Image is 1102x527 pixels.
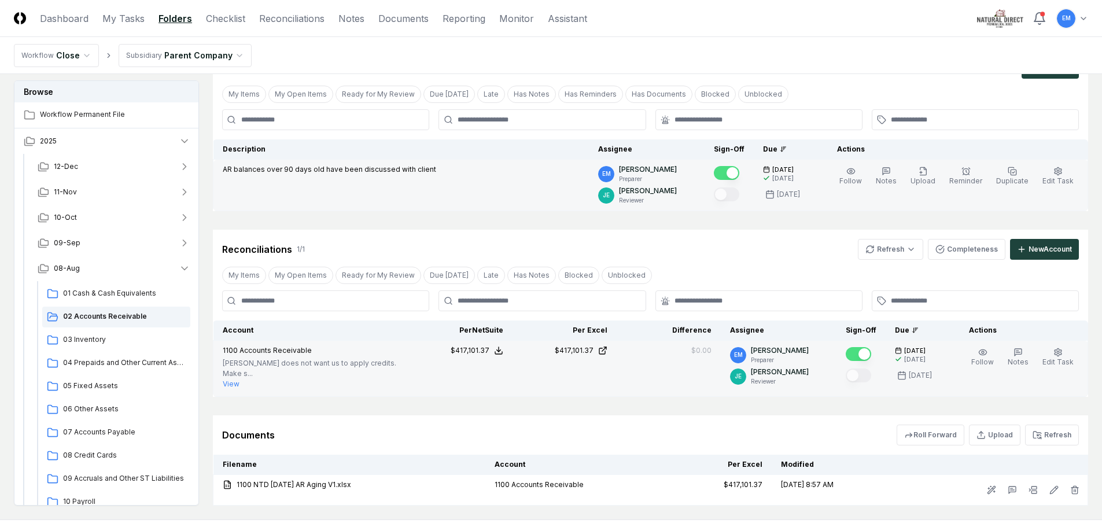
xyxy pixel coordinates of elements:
[548,12,587,25] a: Assistant
[206,12,245,25] a: Checklist
[846,368,871,382] button: Mark complete
[904,347,926,355] span: [DATE]
[738,86,788,103] button: Unblocked
[223,358,399,379] p: [PERSON_NAME] does not want us to apply credits. Make s...
[40,12,89,25] a: Dashboard
[14,12,26,24] img: Logo
[42,399,190,420] a: 06 Other Assets
[602,267,652,284] button: Unblocked
[619,186,677,196] p: [PERSON_NAME]
[1056,8,1077,29] button: EM
[876,176,897,185] span: Notes
[40,136,57,146] span: 2025
[54,187,77,197] span: 11-Nov
[751,356,809,364] p: Preparer
[971,358,994,366] span: Follow
[268,267,333,284] button: My Open Items
[839,176,862,185] span: Follow
[1040,164,1076,189] button: Edit Task
[28,154,200,179] button: 12-Dec
[223,325,400,336] div: Account
[222,428,275,442] div: Documents
[911,176,935,185] span: Upload
[858,239,923,260] button: Refresh
[1029,244,1072,255] div: New Account
[54,238,80,248] span: 09-Sep
[63,473,186,484] span: 09 Accruals and Other ST Liabilities
[1025,425,1079,445] button: Refresh
[42,422,190,443] a: 07 Accounts Payable
[1042,176,1074,185] span: Edit Task
[443,12,485,25] a: Reporting
[223,379,239,389] button: View
[14,102,200,128] a: Workflow Permanent File
[603,191,610,200] span: JE
[772,174,794,183] div: [DATE]
[617,320,721,341] th: Difference
[558,86,623,103] button: Has Reminders
[828,144,1079,154] div: Actions
[714,166,739,180] button: Mark complete
[222,267,266,284] button: My Items
[507,267,556,284] button: Has Notes
[477,267,505,284] button: Late
[223,346,238,355] span: 1100
[213,139,589,160] th: Description
[54,212,77,223] span: 10-Oct
[336,86,421,103] button: Ready for My Review
[336,267,421,284] button: Ready for My Review
[558,267,599,284] button: Blocked
[14,81,198,102] h3: Browse
[159,12,192,25] a: Folders
[619,196,677,205] p: Reviewer
[928,239,1005,260] button: Completeness
[42,469,190,489] a: 09 Accruals and Other ST Liabilities
[54,263,80,274] span: 08-Aug
[695,86,736,103] button: Blocked
[63,381,186,391] span: 05 Fixed Assets
[268,86,333,103] button: My Open Items
[735,372,742,381] span: JE
[734,351,743,359] span: EM
[772,455,892,475] th: Modified
[996,176,1029,185] span: Duplicate
[724,480,762,490] div: $417,101.37
[42,330,190,351] a: 03 Inventory
[969,345,996,370] button: Follow
[42,353,190,374] a: 04 Prepaids and Other Current Assets
[721,320,836,341] th: Assignee
[837,164,864,189] button: Follow
[477,86,505,103] button: Late
[451,345,503,356] button: $417,101.37
[909,370,932,381] div: [DATE]
[63,427,186,437] span: 07 Accounts Payable
[338,12,364,25] a: Notes
[28,230,200,256] button: 09-Sep
[378,12,429,25] a: Documents
[14,128,200,154] button: 2025
[54,161,78,172] span: 12-Dec
[691,345,712,356] div: $0.00
[589,139,705,160] th: Assignee
[555,345,594,356] div: $417,101.37
[874,164,899,189] button: Notes
[297,244,305,255] div: 1 / 1
[960,325,1079,336] div: Actions
[42,492,190,513] a: 10 Payroll
[949,176,982,185] span: Reminder
[42,283,190,304] a: 01 Cash & Cash Equivalents
[751,367,809,377] p: [PERSON_NAME]
[423,86,475,103] button: Due Today
[705,139,754,160] th: Sign-Off
[772,475,892,506] td: [DATE] 8:57 AM
[63,311,186,322] span: 02 Accounts Receivable
[846,347,871,361] button: Mark complete
[63,450,186,460] span: 08 Credit Cards
[1010,239,1079,260] button: NewAccount
[223,164,436,175] p: AR balances over 90 days old have been discussed with client
[63,496,186,507] span: 10 Payroll
[619,175,677,183] p: Preparer
[28,205,200,230] button: 10-Oct
[63,334,186,345] span: 03 Inventory
[126,50,162,61] div: Subsidiary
